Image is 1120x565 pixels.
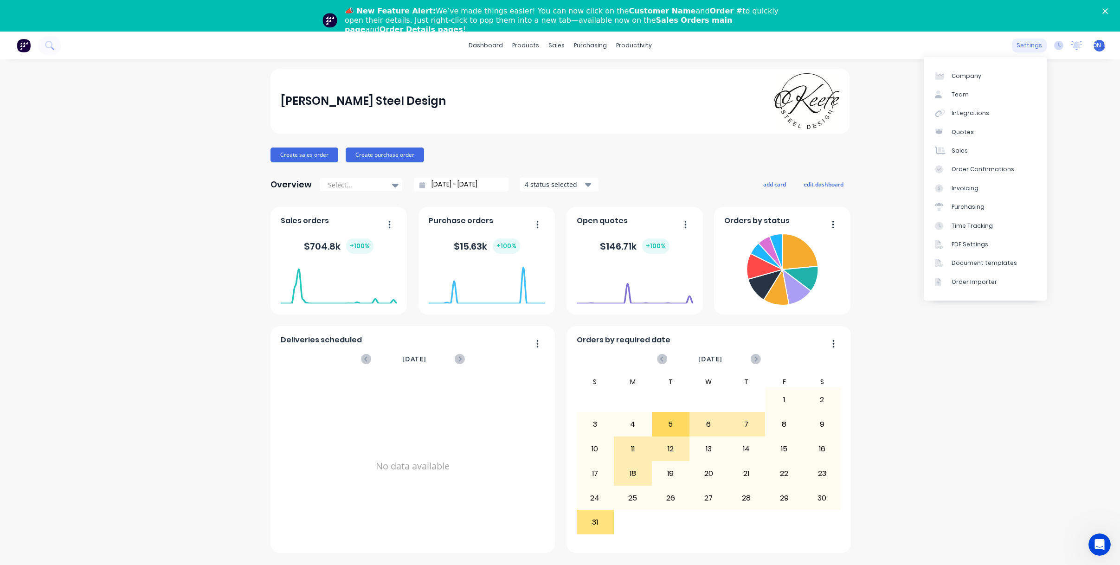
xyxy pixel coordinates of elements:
b: Sales Orders main page [345,16,732,34]
a: Sales [924,141,1047,160]
button: add card [757,178,792,190]
div: Order Importer [952,278,997,286]
button: 4 status selected [520,178,599,192]
div: 16 [804,437,841,461]
div: T [727,376,766,387]
a: Integrations [924,104,1047,122]
div: Company [952,72,981,80]
button: edit dashboard [798,178,850,190]
div: F [765,376,803,387]
div: sales [544,39,569,52]
iframe: Intercom live chat [1088,533,1111,556]
div: 10 [577,437,614,461]
a: PDF Settings [924,235,1047,254]
div: 4 [614,413,651,436]
b: Order Details pages [380,25,463,34]
span: [DATE] [698,354,722,364]
img: Factory [17,39,31,52]
span: Deliveries scheduled [281,334,362,346]
b: Customer Name [629,6,695,15]
button: Create sales order [270,148,338,162]
div: No data available [281,376,545,556]
div: Quotes [952,128,974,136]
div: Sales [952,147,968,155]
div: 11 [614,437,651,461]
div: 15 [766,437,803,461]
div: 26 [652,487,689,510]
b: 📣 New Feature Alert: [345,6,436,15]
a: Invoicing [924,179,1047,198]
div: We’ve made things easier! You can now click on the and to quickly open their details. Just right-... [345,6,783,34]
div: Invoicing [952,184,978,193]
div: 7 [728,413,765,436]
div: 23 [804,462,841,485]
div: 18 [614,462,651,485]
div: S [576,376,614,387]
div: productivity [611,39,657,52]
div: 4 status selected [525,180,583,189]
div: 6 [690,413,727,436]
div: Team [952,90,969,99]
div: Time Tracking [952,222,993,230]
a: dashboard [464,39,508,52]
div: M [614,376,652,387]
div: 2 [804,388,841,411]
div: [PERSON_NAME] Steel Design [281,92,446,110]
div: 13 [690,437,727,461]
div: settings [1012,39,1047,52]
div: 8 [766,413,803,436]
div: 21 [728,462,765,485]
div: 31 [577,511,614,534]
div: 3 [577,413,614,436]
div: Purchasing [952,203,985,211]
div: 22 [766,462,803,485]
img: Profile image for Team [322,13,337,28]
div: 5 [652,413,689,436]
div: 27 [690,487,727,510]
div: 1 [766,388,803,411]
a: Purchasing [924,198,1047,216]
div: 24 [577,487,614,510]
a: Team [924,85,1047,104]
b: Order # [710,6,743,15]
div: $ 704.8k [304,238,373,254]
div: 25 [614,487,651,510]
div: purchasing [569,39,611,52]
div: + 100 % [642,238,669,254]
span: Sales orders [281,215,329,226]
span: Purchase orders [429,215,493,226]
a: Document templates [924,254,1047,272]
a: Quotes [924,123,1047,141]
div: 20 [690,462,727,485]
div: products [508,39,544,52]
span: Open quotes [577,215,628,226]
div: + 100 % [346,238,373,254]
div: 17 [577,462,614,485]
div: 29 [766,487,803,510]
div: $ 146.71k [600,238,669,254]
div: 14 [728,437,765,461]
div: 28 [728,487,765,510]
a: Time Tracking [924,216,1047,235]
div: 30 [804,487,841,510]
div: Document templates [952,259,1017,267]
a: Company [924,66,1047,85]
div: Overview [270,175,312,194]
span: Orders by status [724,215,790,226]
img: O'Keefe Steel Design [774,73,839,129]
div: W [689,376,727,387]
div: PDF Settings [952,240,988,249]
div: + 100 % [493,238,520,254]
div: S [803,376,841,387]
div: Integrations [952,109,989,117]
div: T [652,376,690,387]
div: Order Confirmations [952,165,1014,173]
div: $ 15.63k [454,238,520,254]
a: Order Importer [924,273,1047,291]
span: [DATE] [402,354,426,364]
div: Close [1102,8,1112,14]
div: 9 [804,413,841,436]
div: 12 [652,437,689,461]
div: 19 [652,462,689,485]
a: Order Confirmations [924,160,1047,179]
